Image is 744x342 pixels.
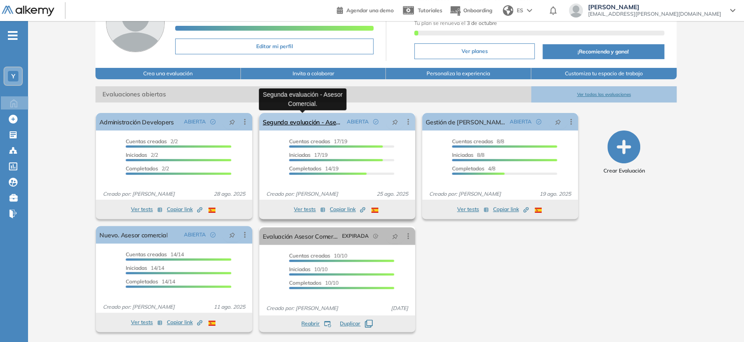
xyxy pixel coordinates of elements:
span: Duplicar [340,320,360,328]
button: Crea una evaluación [95,68,241,79]
span: Completados [452,165,484,172]
button: Copiar link [167,317,202,328]
button: Ver planes [414,43,535,59]
span: Creado por: [PERSON_NAME] [99,190,178,198]
img: arrow [527,9,532,12]
span: 19 ago. 2025 [536,190,575,198]
span: 17/19 [289,138,347,145]
span: 10/10 [289,266,328,272]
span: ABIERTA [184,231,206,239]
button: Ver tests [294,204,325,215]
span: [EMAIL_ADDRESS][PERSON_NAME][DOMAIN_NAME] [588,11,721,18]
button: ¡Recomienda y gana! [543,44,664,59]
span: 2/2 [126,138,178,145]
span: 14/14 [126,278,175,285]
span: Crear Evaluación [603,167,645,175]
a: Segunda evaluación - Asesor Comercial. [263,113,343,130]
span: Tutoriales [418,7,442,14]
span: Copiar link [330,205,365,213]
span: Creado por: [PERSON_NAME] [263,190,342,198]
span: Reabrir [301,320,320,328]
span: Creado por: [PERSON_NAME] [426,190,504,198]
a: Administración Developers [99,113,173,130]
img: ESP [208,321,215,326]
span: Onboarding [463,7,492,14]
span: Cuentas creadas [452,138,493,145]
span: Copiar link [167,318,202,326]
span: 11 ago. 2025 [210,303,249,311]
span: check-circle [210,232,215,237]
span: 14/19 [289,165,339,172]
button: pushpin [385,115,405,129]
span: Iniciadas [452,152,473,158]
span: 25 ago. 2025 [373,190,412,198]
span: 10/10 [289,252,347,259]
button: pushpin [548,115,568,129]
img: world [503,5,513,16]
img: ESP [535,208,542,213]
button: pushpin [385,229,405,243]
span: Tu plan se renueva el [414,20,497,26]
span: Evaluaciones abiertas [95,86,531,102]
span: Completados [126,278,158,285]
span: Iniciadas [126,264,147,271]
span: pushpin [555,118,561,125]
span: 8/8 [452,138,504,145]
span: Creado por: [PERSON_NAME] [99,303,178,311]
button: pushpin [222,228,242,242]
button: Copiar link [493,204,529,215]
span: Cuentas creadas [289,252,330,259]
button: Ver tests [131,204,162,215]
span: Y [11,73,15,80]
span: Completados [289,165,321,172]
span: 4/8 [452,165,495,172]
button: Copiar link [330,204,365,215]
span: 10/10 [289,279,339,286]
span: [PERSON_NAME] [588,4,721,11]
span: [DATE] [388,304,412,312]
span: pushpin [392,118,398,125]
i: - [8,35,18,36]
button: Crear Evaluación [603,130,645,175]
span: Completados [289,279,321,286]
span: 17/19 [289,152,328,158]
button: pushpin [222,115,242,129]
button: Ver todas las evaluaciones [531,86,677,102]
span: Completados [126,165,158,172]
span: check-circle [536,119,541,124]
span: Iniciadas [289,266,310,272]
button: Customiza tu espacio de trabajo [531,68,677,79]
span: 14/14 [126,251,184,257]
span: 2/2 [126,165,169,172]
img: Logo [2,6,54,17]
span: pushpin [229,231,235,238]
button: Duplicar [340,320,373,328]
span: ABIERTA [347,118,369,126]
span: pushpin [229,118,235,125]
span: ABIERTA [510,118,532,126]
button: Editar mi perfil [175,39,374,54]
img: ESP [208,208,215,213]
button: Invita a colaborar [241,68,386,79]
span: 14/14 [126,264,164,271]
span: 2/2 [126,152,158,158]
span: Iniciadas [289,152,310,158]
span: Creado por: [PERSON_NAME] [263,304,342,312]
button: Onboarding [449,1,492,20]
a: Nuevo. Asesor comercial [99,226,167,243]
a: Gestión de [PERSON_NAME]. [426,113,506,130]
button: Reabrir [301,320,331,328]
b: 3 de octubre [465,20,497,26]
span: Iniciadas [126,152,147,158]
span: check-circle [210,119,215,124]
span: Copiar link [167,205,202,213]
button: Ver tests [131,317,162,328]
span: EXPIRADA [342,232,369,240]
span: Cuentas creadas [126,251,167,257]
img: ESP [371,208,378,213]
span: Copiar link [493,205,529,213]
div: Segunda evaluación - Asesor Comercial. [259,88,346,110]
span: ABIERTA [184,118,206,126]
button: Ver tests [457,204,489,215]
button: Copiar link [167,204,202,215]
